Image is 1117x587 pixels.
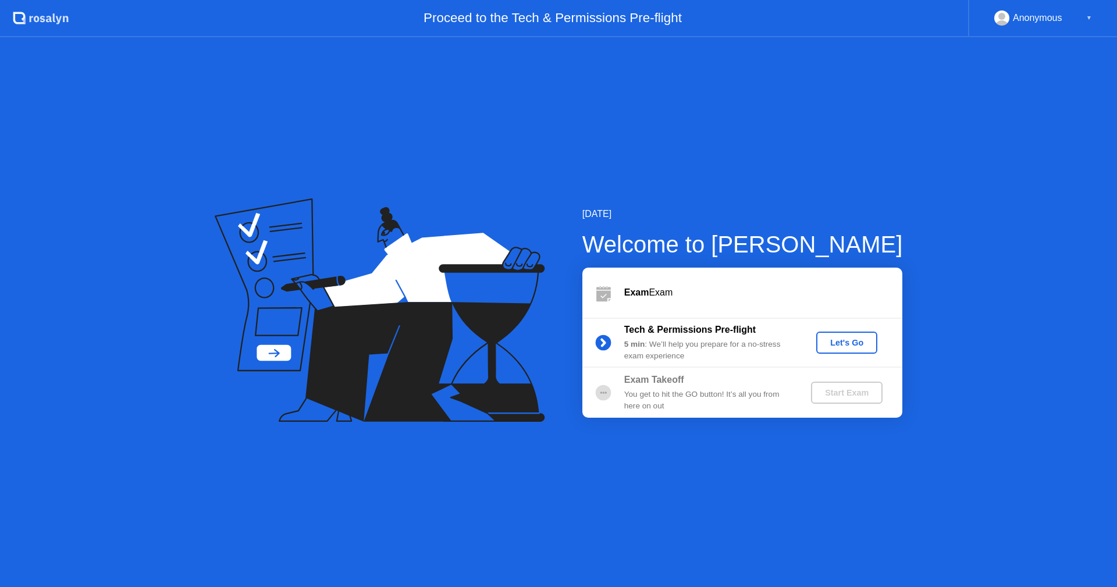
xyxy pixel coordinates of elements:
div: Let's Go [821,338,873,347]
button: Start Exam [811,382,883,404]
div: : We’ll help you prepare for a no-stress exam experience [624,339,792,362]
div: Start Exam [816,388,878,397]
div: Exam [624,286,902,300]
div: Welcome to [PERSON_NAME] [582,227,903,262]
b: Exam [624,287,649,297]
div: ▼ [1086,10,1092,26]
b: Exam Takeoff [624,375,684,385]
div: [DATE] [582,207,903,221]
div: Anonymous [1013,10,1062,26]
button: Let's Go [816,332,877,354]
b: 5 min [624,340,645,348]
b: Tech & Permissions Pre-flight [624,325,756,335]
div: You get to hit the GO button! It’s all you from here on out [624,389,792,412]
